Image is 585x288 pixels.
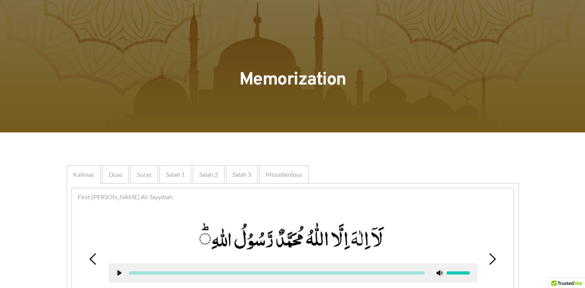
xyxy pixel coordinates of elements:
span: First [PERSON_NAME] At-Tayyibah [78,192,173,202]
span: Duas [109,170,123,179]
span: Miscellenious [266,170,302,179]
span: Kalimas [73,170,94,179]
span: Salah 3 [232,170,251,179]
span: Salah 2 [199,170,218,179]
span: Memorization [239,69,346,91]
span: Salah 1 [166,170,185,179]
span: Suras [137,170,152,179]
